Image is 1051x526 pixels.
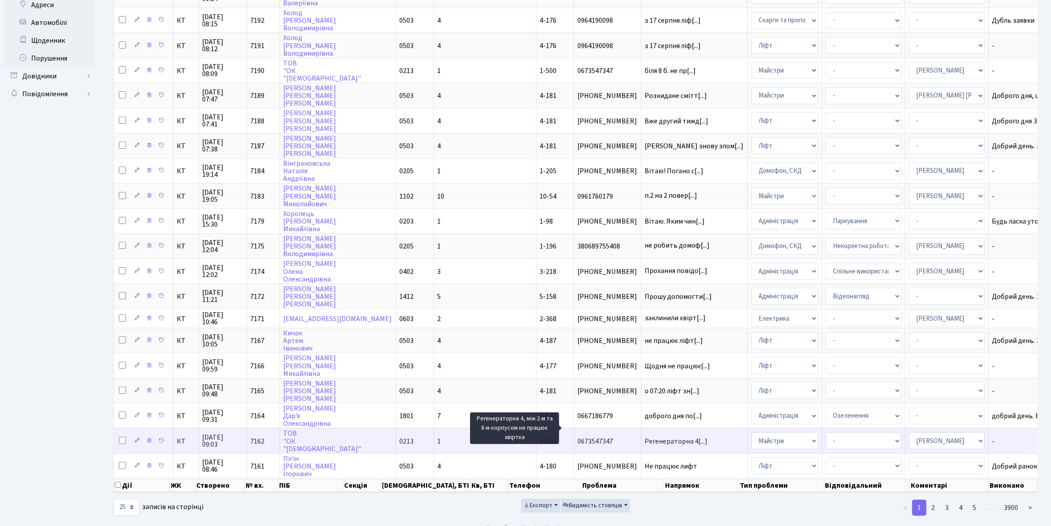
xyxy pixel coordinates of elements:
span: 4-176 [540,41,557,51]
span: доброго дня по[...] [645,411,702,421]
span: 4 [438,336,441,346]
span: [DATE] 09:31 [203,409,243,423]
a: [PERSON_NAME]Дар'яОлександрівна [284,404,337,428]
span: Прохання повідо[...] [645,266,708,276]
th: ЖК [170,479,195,492]
th: ПІБ [278,479,343,492]
th: № вх. [245,479,278,492]
a: [PERSON_NAME][PERSON_NAME][PERSON_NAME] [284,109,337,134]
span: [DATE] 12:04 [203,239,243,253]
a: КичакАртемІванович [284,328,313,353]
span: [DATE] 09:03 [203,434,243,448]
span: 4-187 [540,336,557,346]
span: 7174 [251,267,265,277]
span: КТ [177,243,195,250]
span: 7192 [251,16,265,25]
button: Експорт [521,499,560,513]
span: КТ [177,167,195,175]
a: [PERSON_NAME]ОленаОлександрівна [284,259,337,284]
span: 4 [438,386,441,396]
span: 7184 [251,166,265,176]
span: Розкидане смітт[...] [645,91,707,101]
span: [PHONE_NUMBER] [578,118,637,125]
span: Вітаю. Яким чин[...] [645,216,705,226]
th: Телефон [509,479,581,492]
span: 7172 [251,292,265,302]
span: 0961760179 [578,193,637,200]
span: КТ [177,337,195,344]
a: Порушення [4,49,93,67]
span: 1 [438,216,441,226]
select: записів на сторінці [114,499,139,516]
span: Видимість стовпців [563,501,623,510]
span: 1-205 [540,166,557,176]
span: [DATE] 12:02 [203,264,243,278]
span: з 17 серпня ліф[...] [645,41,701,51]
span: Регенераторна 4[...] [645,436,708,446]
span: 2-368 [540,314,557,324]
span: 4-177 [540,361,557,371]
span: 7171 [251,314,265,324]
th: Виконано [989,479,1038,492]
span: 3-218 [540,267,557,277]
div: Регенераторна 4, між 2-м та 8-м корпусом не працює хвіртка [470,412,559,444]
a: [PERSON_NAME][PERSON_NAME][PERSON_NAME] [284,379,337,404]
span: [DATE] 08:15 [203,13,243,28]
th: Відповідальний [824,479,910,492]
span: 7179 [251,216,265,226]
span: 4-181 [540,91,557,101]
span: 0964190098 [578,42,637,49]
span: 0503 [400,141,414,151]
span: 7188 [251,116,265,126]
span: 5-158 [540,292,557,302]
a: Автомобілі [4,14,93,32]
span: 0503 [400,41,414,51]
a: 1 [912,500,926,516]
span: не працює ліфт[...] [645,336,703,346]
a: ТОВ"ОК"[DEMOGRAPHIC_DATA]" [284,429,361,454]
span: 4-181 [540,141,557,151]
span: 5 [438,292,441,302]
span: 4 [438,41,441,51]
th: Кв, БТІ [471,479,509,492]
a: [EMAIL_ADDRESS][DOMAIN_NAME] [284,314,392,324]
span: КТ [177,463,195,470]
a: Холод[PERSON_NAME]Володимирівна [284,8,337,33]
a: Довідники [4,67,93,85]
span: 4 [438,141,441,151]
span: 0213 [400,436,414,446]
span: [PERSON_NAME] знову злом[...] [645,141,744,151]
span: 7164 [251,411,265,421]
span: [DATE] 09:59 [203,359,243,373]
span: 0667186779 [578,412,637,420]
button: Видимість стовпців [561,499,630,513]
span: [PHONE_NUMBER] [578,337,637,344]
span: Вітаю! Погано с[...] [645,166,704,176]
span: [DATE] 07:41 [203,114,243,128]
span: не робить домоф[...] [645,241,710,250]
span: 0503 [400,16,414,25]
span: 7161 [251,461,265,471]
a: 3 [940,500,954,516]
span: КТ [177,363,195,370]
span: КТ [177,268,195,275]
span: Щодня не працює[...] [645,361,710,371]
a: Хоролець[PERSON_NAME]Михайлівна [284,209,337,234]
th: Дії [114,479,170,492]
span: 4 [438,91,441,101]
a: [PERSON_NAME][PERSON_NAME]Володимирівна [284,234,337,259]
span: 4 [438,116,441,126]
span: 7189 [251,91,265,101]
span: 0402 [400,267,414,277]
span: [PHONE_NUMBER] [578,268,637,275]
span: 0203 [400,216,414,226]
span: 0603 [400,314,414,324]
span: 7187 [251,141,265,151]
span: [DATE] 15:30 [203,214,243,228]
span: 7165 [251,386,265,396]
span: Не працює лифт [645,463,744,470]
span: 0205 [400,241,414,251]
span: 1801 [400,411,414,421]
th: Напрямок [664,479,739,492]
span: 0503 [400,336,414,346]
